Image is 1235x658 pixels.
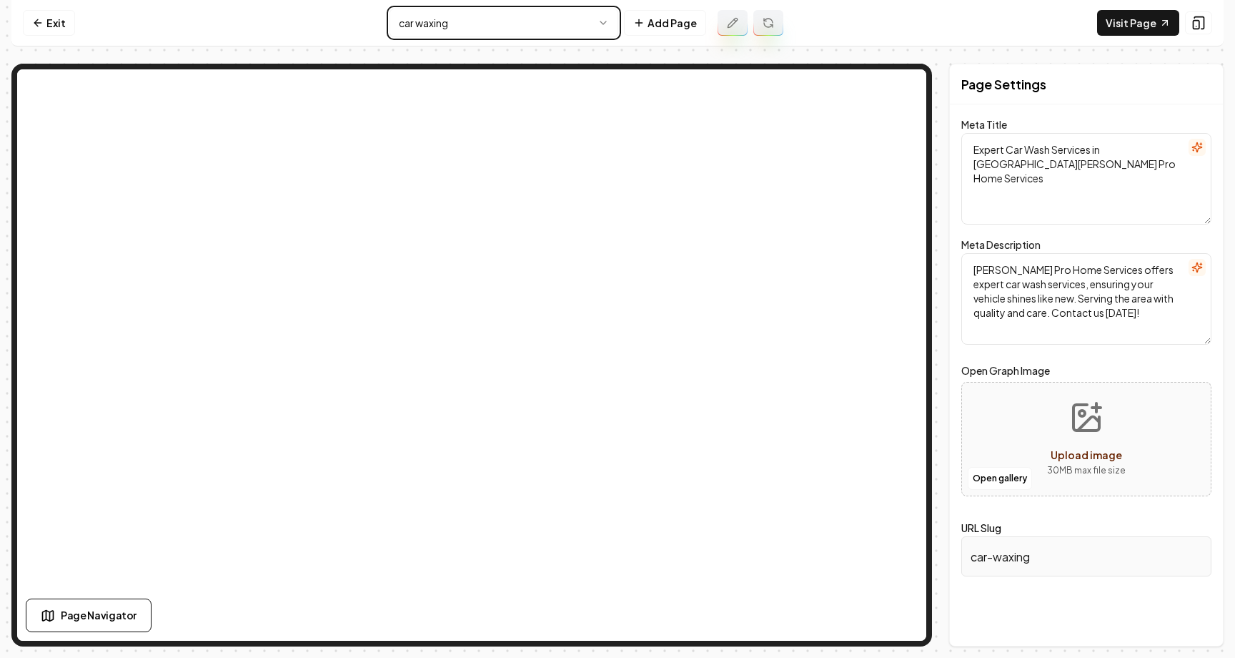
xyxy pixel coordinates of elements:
[23,10,75,36] a: Exit
[61,608,137,623] span: Page Navigator
[1047,463,1126,478] p: 30 MB max file size
[961,362,1211,379] label: Open Graph Image
[753,10,783,36] button: Regenerate page
[1051,448,1122,461] span: Upload image
[968,467,1032,490] button: Open gallery
[26,599,152,632] button: Page Navigator
[961,238,1041,251] label: Meta Description
[1036,389,1137,489] button: Upload image
[1097,10,1179,36] a: Visit Page
[624,10,706,36] button: Add Page
[718,10,748,36] button: Edit admin page prompt
[961,118,1007,131] label: Meta Title
[961,521,1001,534] label: URL Slug
[961,74,1046,94] h2: Page Settings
